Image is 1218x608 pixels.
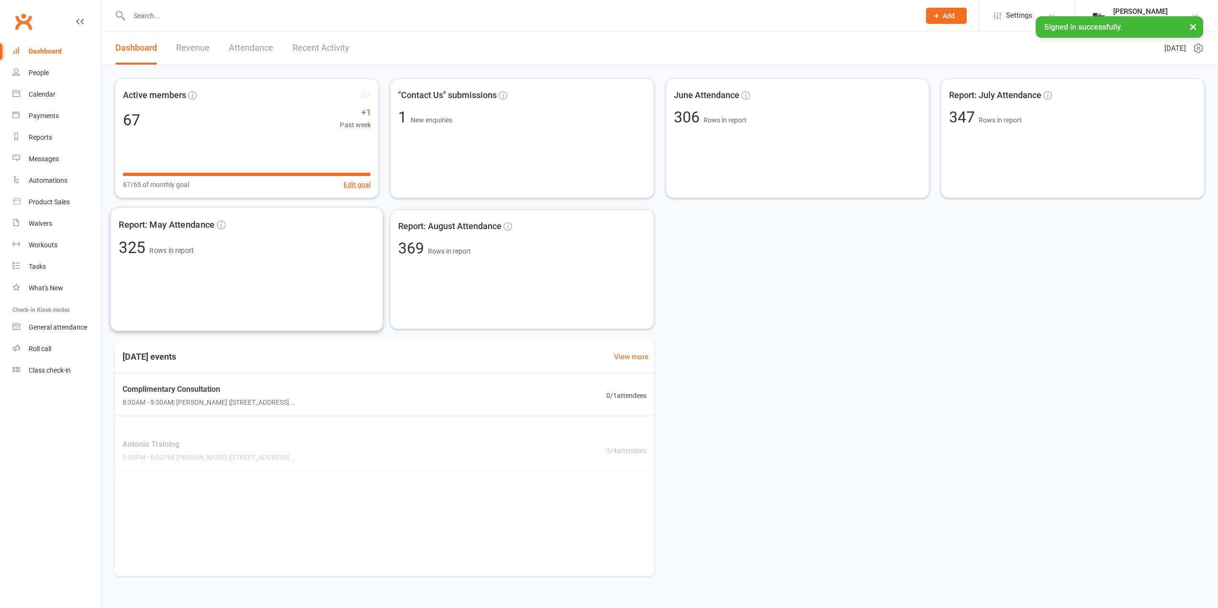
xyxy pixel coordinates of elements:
[115,348,184,365] h3: [DATE] events
[12,62,101,84] a: People
[12,256,101,277] a: Tasks
[29,198,70,206] div: Product Sales
[1113,16,1168,24] div: The Weight Rm
[674,108,704,126] span: 306
[123,438,295,451] span: Antonio Training
[12,213,101,234] a: Waivers
[606,493,647,503] span: 0 / 4 attendees
[340,120,370,130] span: Past week
[12,105,101,127] a: Payments
[398,88,497,102] span: "Contact Us" submissions
[123,88,186,102] span: Active members
[12,41,101,62] a: Dashboard
[126,9,914,22] input: Search...
[1006,5,1032,26] span: Settings
[149,246,194,254] span: Rows in report
[123,397,295,408] span: 8:30AM - 9:30AM | [PERSON_NAME] | [STREET_ADDRESS]...
[29,90,56,98] div: Calendar
[229,32,273,65] a: Attendance
[398,220,502,233] span: Report: August Attendance
[606,445,647,455] span: 3 / 4 attendees
[1184,16,1202,37] button: ×
[1164,43,1186,54] span: [DATE]
[12,234,101,256] a: Workouts
[12,84,101,105] a: Calendar
[123,112,140,128] div: 67
[29,133,52,141] div: Reports
[1113,7,1168,16] div: [PERSON_NAME]
[1044,22,1122,32] span: Signed in successfully.
[12,170,101,191] a: Automations
[12,360,101,381] a: Class kiosk mode
[12,127,101,148] a: Reports
[29,323,87,331] div: General attendance
[614,351,648,363] a: View more
[949,108,979,126] span: 347
[344,179,370,190] button: Edit goal
[12,277,101,299] a: What's New
[123,500,295,510] span: 5:30PM - 6:30PM | [PERSON_NAME] | [STREET_ADDRESS]...
[115,32,157,65] a: Dashboard
[674,88,739,102] span: June Attendance
[29,69,49,77] div: People
[29,47,62,55] div: Dashboard
[123,452,295,463] span: 5:00PM - 6:00PM | [PERSON_NAME] | [STREET_ADDRESS]...
[12,191,101,213] a: Product Sales
[704,116,747,124] span: Rows in report
[943,12,955,20] span: Add
[123,383,295,396] span: Complimentary Consultation
[123,179,189,190] span: 67/65 of monthly goal
[29,366,71,374] div: Class check-in
[398,108,411,126] span: 1
[340,106,370,120] span: +1
[12,338,101,360] a: Roll call
[292,32,349,65] a: Recent Activity
[29,220,52,227] div: Waivers
[119,238,149,257] span: 325
[411,116,452,124] span: New enquiries
[11,10,35,33] a: Clubworx
[926,8,967,24] button: Add
[29,263,46,270] div: Tasks
[1089,6,1108,25] img: thumb_image1749576563.png
[428,247,471,255] span: Rows in report
[29,155,59,163] div: Messages
[12,317,101,338] a: General attendance kiosk mode
[123,486,295,498] span: Conditioning Class
[176,32,210,65] a: Revenue
[949,88,1041,102] span: Report: July Attendance
[12,148,101,170] a: Messages
[29,112,59,120] div: Payments
[398,239,428,257] span: 369
[29,284,63,292] div: What's New
[606,390,647,400] span: 0 / 1 attendees
[29,345,51,353] div: Roll call
[119,218,215,232] span: Report: May Attendance
[29,177,67,184] div: Automations
[979,116,1022,124] span: Rows in report
[29,241,57,249] div: Workouts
